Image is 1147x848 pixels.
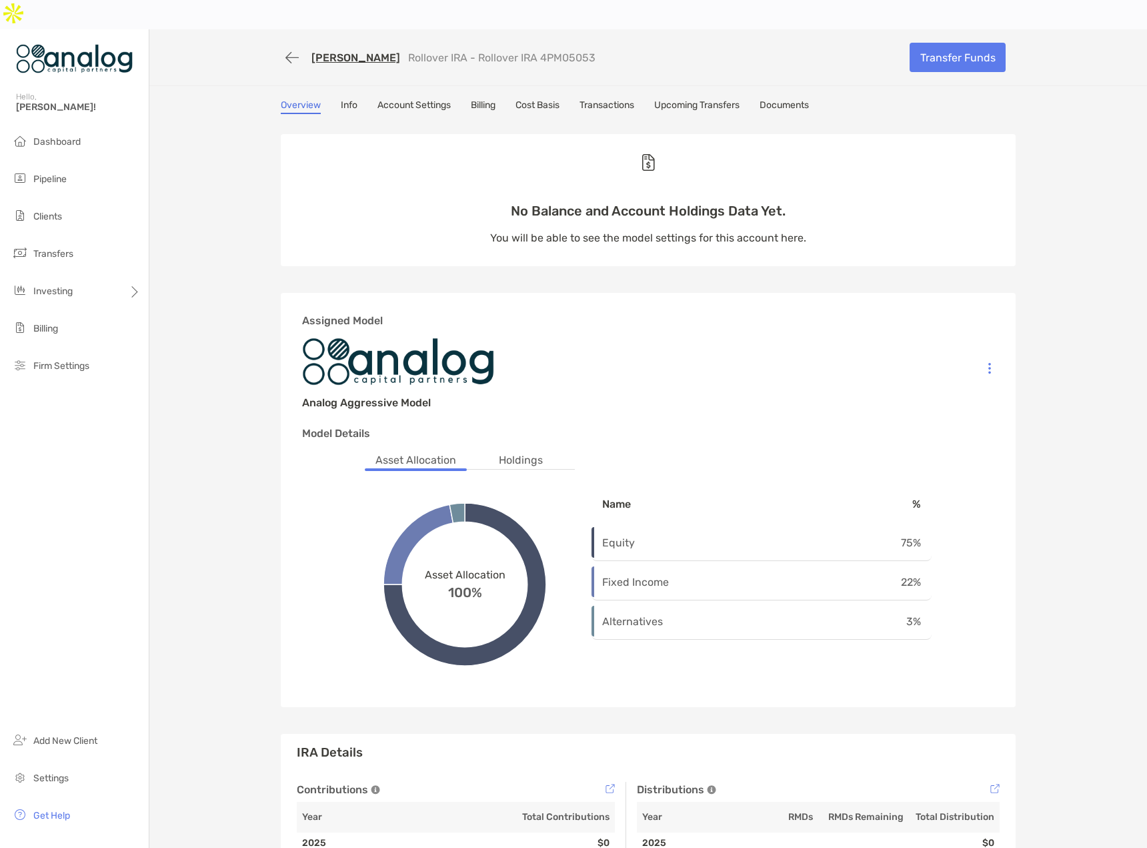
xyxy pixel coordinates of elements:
[425,568,505,581] span: Asset Allocation
[12,282,28,298] img: investing icon
[909,802,1000,833] th: Total Distribution
[302,338,994,386] img: Company image
[637,802,728,833] th: Year
[602,534,730,551] p: Equity
[33,810,70,821] span: Get Help
[490,203,806,220] p: No Balance and Account Holdings Data Yet.
[377,99,451,114] a: Account Settings
[33,248,73,260] span: Transfers
[16,35,133,83] img: Zoe Logo
[488,452,553,469] li: Holdings
[297,802,456,833] th: Year
[857,613,921,630] p: 3 %
[606,784,615,793] img: Tooltip
[33,360,89,372] span: Firm Settings
[12,133,28,149] img: dashboard icon
[33,173,67,185] span: Pipeline
[297,745,1000,761] h3: IRA Details
[490,230,806,246] p: You will be able to see the model settings for this account here.
[12,769,28,785] img: settings icon
[654,99,740,114] a: Upcoming Transfers
[760,99,809,114] a: Documents
[707,785,716,795] img: Tooltip
[448,581,482,600] span: 100%
[12,357,28,373] img: firm-settings icon
[12,207,28,224] img: clients icon
[12,245,28,261] img: transfers icon
[515,99,559,114] a: Cost Basis
[910,43,1006,72] a: Transfer Funds
[33,136,81,147] span: Dashboard
[12,320,28,336] img: billing icon
[341,99,357,114] a: Info
[818,802,909,833] th: RMDs Remaining
[471,99,495,114] a: Billing
[456,802,616,833] th: Total Contributions
[33,286,73,297] span: Investing
[408,51,596,64] p: Rollover IRA - Rollover IRA 4PM05053
[12,732,28,748] img: add_new_client icon
[637,782,1000,798] div: Distributions
[302,396,431,409] h3: Analog Aggressive Model
[371,785,380,795] img: Tooltip
[857,574,921,590] p: 22 %
[297,782,615,798] div: Contributions
[580,99,634,114] a: Transactions
[302,314,994,327] h3: Assigned Model
[857,534,921,551] p: 75 %
[365,452,467,469] li: Asset Allocation
[602,574,730,590] p: Fixed Income
[988,362,991,374] img: Icon List Menu
[302,425,994,442] p: Model Details
[311,51,400,64] a: [PERSON_NAME]
[12,807,28,823] img: get-help icon
[12,170,28,186] img: pipeline icon
[990,784,1000,793] img: Tooltip
[33,735,97,747] span: Add New Client
[602,496,730,512] p: Name
[33,211,62,222] span: Clients
[16,101,141,113] span: [PERSON_NAME]!
[33,773,69,784] span: Settings
[857,496,921,512] p: %
[602,613,730,630] p: Alternatives
[728,802,818,833] th: RMDs
[33,323,58,334] span: Billing
[281,99,321,114] a: Overview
